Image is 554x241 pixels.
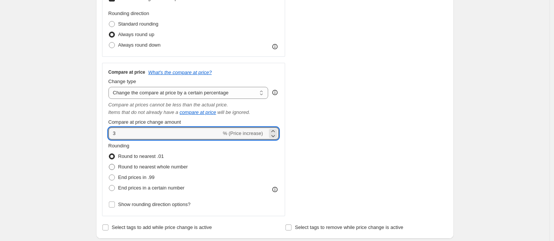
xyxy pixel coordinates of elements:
[108,102,228,108] i: Compare at prices cannot be less than the actual price.
[271,89,279,96] div: help
[118,185,185,191] span: End prices in a certain number
[118,153,164,159] span: Round to nearest .01
[118,32,154,37] span: Always round up
[118,42,161,48] span: Always round down
[108,109,179,115] i: Items that do not already have a
[108,143,130,149] span: Rounding
[108,119,181,125] span: Compare at price change amount
[118,174,155,180] span: End prices in .99
[112,224,212,230] span: Select tags to add while price change is active
[118,164,188,170] span: Round to nearest whole number
[295,224,403,230] span: Select tags to remove while price change is active
[223,130,263,136] span: % (Price increase)
[118,202,191,207] span: Show rounding direction options?
[148,70,212,75] button: What's the compare at price?
[108,11,149,16] span: Rounding direction
[108,79,136,84] span: Change type
[108,69,145,75] h3: Compare at price
[118,21,159,27] span: Standard rounding
[180,109,216,115] button: compare at price
[217,109,250,115] i: will be ignored.
[108,127,221,139] input: -15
